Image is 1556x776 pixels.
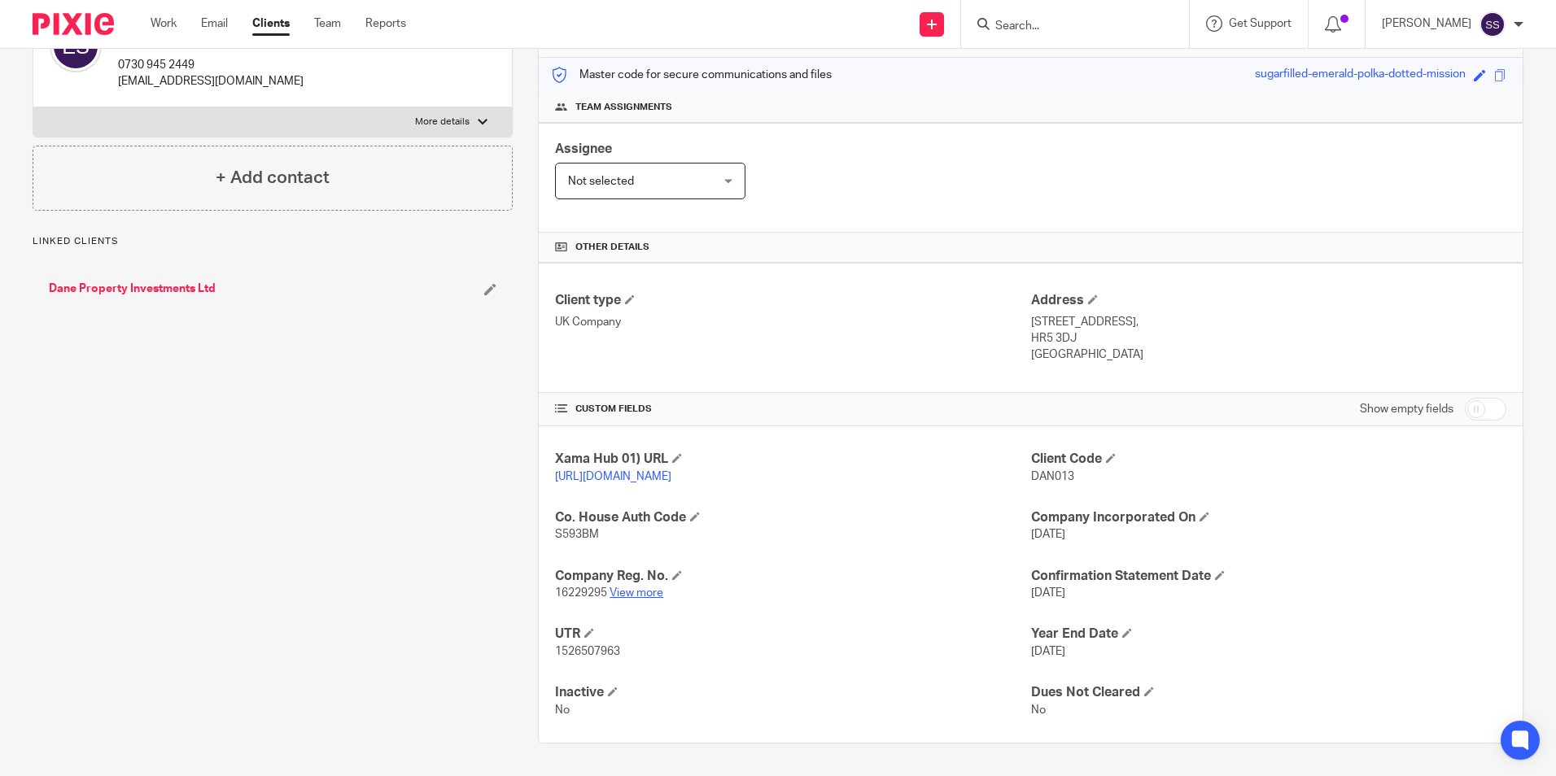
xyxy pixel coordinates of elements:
[555,646,620,657] span: 1526507963
[555,451,1030,468] h4: Xama Hub 01) URL
[1031,529,1065,540] span: [DATE]
[555,626,1030,643] h4: UTR
[1031,587,1065,599] span: [DATE]
[575,241,649,254] span: Other details
[1255,66,1466,85] div: sugarfilled-emerald-polka-dotted-mission
[1031,451,1506,468] h4: Client Code
[1031,330,1506,347] p: HR5 3DJ
[555,471,671,482] a: [URL][DOMAIN_NAME]
[216,165,330,190] h4: + Add contact
[49,281,216,297] a: Dane Property Investments Ltd
[1031,646,1065,657] span: [DATE]
[555,529,599,540] span: S593BM
[1031,347,1506,363] p: [GEOGRAPHIC_DATA]
[555,704,570,716] span: No
[118,73,304,89] p: [EMAIL_ADDRESS][DOMAIN_NAME]
[33,235,513,248] p: Linked clients
[994,20,1140,34] input: Search
[555,403,1030,416] h4: CUSTOM FIELDS
[1031,626,1506,643] h4: Year End Date
[1480,11,1506,37] img: svg%3E
[1031,684,1506,701] h4: Dues Not Cleared
[33,13,114,35] img: Pixie
[118,57,304,73] p: 0730 945 2449
[201,15,228,32] a: Email
[568,176,634,187] span: Not selected
[555,509,1030,526] h4: Co. House Auth Code
[1031,292,1506,309] h4: Address
[314,15,341,32] a: Team
[252,15,290,32] a: Clients
[151,15,177,32] a: Work
[1382,15,1471,32] p: [PERSON_NAME]
[575,101,672,114] span: Team assignments
[555,587,607,599] span: 16229295
[555,314,1030,330] p: UK Company
[555,684,1030,701] h4: Inactive
[1031,704,1046,716] span: No
[1031,471,1074,482] span: DAN013
[610,587,663,599] a: View more
[555,292,1030,309] h4: Client type
[1031,314,1506,330] p: [STREET_ADDRESS],
[1229,18,1292,29] span: Get Support
[365,15,406,32] a: Reports
[1031,509,1506,526] h4: Company Incorporated On
[555,568,1030,585] h4: Company Reg. No.
[555,142,612,155] span: Assignee
[1031,568,1506,585] h4: Confirmation Statement Date
[415,116,470,129] p: More details
[1360,401,1453,417] label: Show empty fields
[551,67,832,83] p: Master code for secure communications and files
